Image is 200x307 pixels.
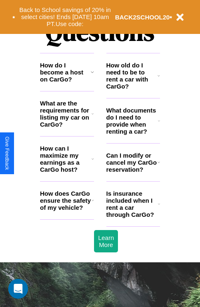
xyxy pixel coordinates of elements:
h3: How can I maximize my earnings as a CarGo host? [40,145,92,173]
div: Give Feedback [4,137,10,170]
h3: What documents do I need to provide when renting a car? [106,107,158,135]
button: Learn More [94,230,118,252]
b: BACK2SCHOOL20 [115,14,170,21]
h3: How does CarGo ensure the safety of my vehicle? [40,190,92,211]
h3: How do I become a host on CarGo? [40,62,91,83]
h3: What are the requirements for listing my car on CarGo? [40,100,92,128]
div: Open Intercom Messenger [8,279,28,299]
button: Back to School savings of 20% in select cities! Ends [DATE] 10am PT.Use code: [15,4,115,30]
h3: How old do I need to be to rent a car with CarGo? [106,62,158,90]
h3: Can I modify or cancel my CarGo reservation? [106,152,158,173]
h3: Is insurance included when I rent a car through CarGo? [106,190,158,218]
